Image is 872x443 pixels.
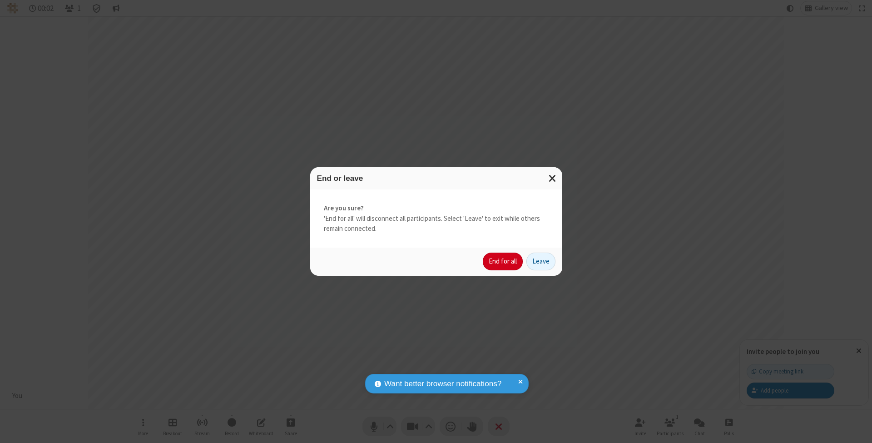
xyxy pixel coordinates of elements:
button: End for all [483,253,523,271]
div: 'End for all' will disconnect all participants. Select 'Leave' to exit while others remain connec... [310,189,562,248]
strong: Are you sure? [324,203,549,214]
span: Want better browser notifications? [384,378,501,390]
button: Close modal [543,167,562,189]
button: Leave [526,253,555,271]
h3: End or leave [317,174,555,183]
